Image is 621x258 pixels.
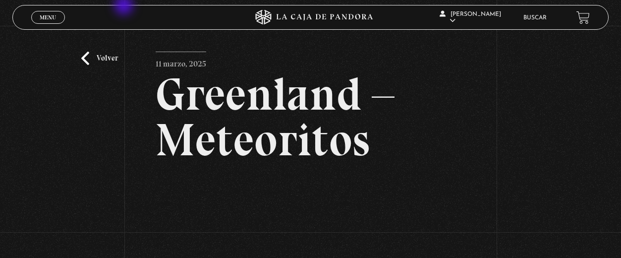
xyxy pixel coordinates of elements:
[156,71,466,163] h2: Greenland – Meteoritos
[523,15,547,21] a: Buscar
[36,23,59,30] span: Cerrar
[81,52,118,65] a: Volver
[156,52,206,71] p: 11 marzo, 2025
[40,14,56,20] span: Menu
[576,11,590,24] a: View your shopping cart
[440,11,501,24] span: [PERSON_NAME]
